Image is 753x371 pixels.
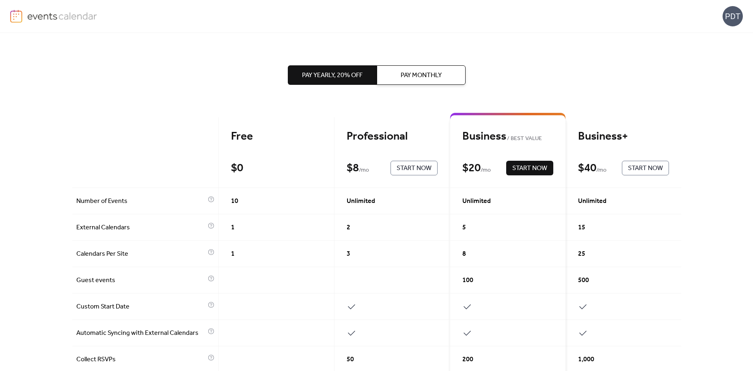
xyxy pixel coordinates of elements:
span: 100 [462,276,473,285]
span: 50 [347,355,354,365]
span: / mo [481,166,491,175]
button: Start Now [622,161,669,175]
span: 500 [578,276,589,285]
div: $ 8 [347,161,359,175]
span: Unlimited [462,196,491,206]
img: logo [10,10,22,23]
span: / mo [359,166,369,175]
span: 15 [578,223,585,233]
div: PDT [723,6,743,26]
div: Free [231,129,322,144]
span: Automatic Syncing with External Calendars [76,328,206,338]
span: Pay Monthly [401,71,442,80]
span: External Calendars [76,223,206,233]
span: 200 [462,355,473,365]
span: Start Now [512,164,547,173]
div: $ 40 [578,161,596,175]
span: / mo [596,166,606,175]
div: $ 20 [462,161,481,175]
div: Professional [347,129,438,144]
div: Business+ [578,129,669,144]
span: Start Now [628,164,663,173]
button: Pay Monthly [377,65,466,85]
span: Start Now [397,164,432,173]
button: Pay Yearly, 20% off [288,65,377,85]
span: Pay Yearly, 20% off [302,71,362,80]
span: Collect RSVPs [76,355,206,365]
button: Start Now [506,161,553,175]
span: 1,000 [578,355,594,365]
span: 8 [462,249,466,259]
span: 3 [347,249,350,259]
span: 5 [462,223,466,233]
button: Start Now [391,161,438,175]
img: logo-type [27,10,97,22]
div: Business [462,129,553,144]
div: $ 0 [231,161,243,175]
span: Custom Start Date [76,302,206,312]
span: Number of Events [76,196,206,206]
span: Guest events [76,276,206,285]
span: 10 [231,196,238,206]
span: 1 [231,223,235,233]
span: Calendars Per Site [76,249,206,259]
span: 2 [347,223,350,233]
span: Unlimited [347,196,375,206]
span: BEST VALUE [506,134,542,144]
span: 1 [231,249,235,259]
span: Unlimited [578,196,606,206]
span: 25 [578,249,585,259]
